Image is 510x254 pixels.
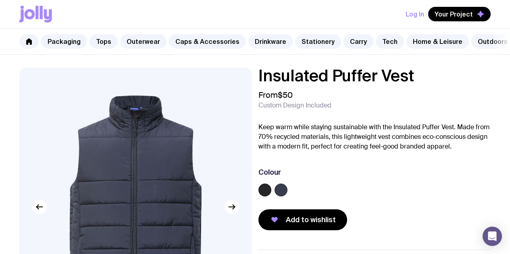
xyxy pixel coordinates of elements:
span: From [258,90,293,100]
span: Custom Design Included [258,101,331,109]
a: Outerwear [120,34,167,49]
button: Your Project [428,7,491,21]
p: Keep warm while staying sustainable with the Insulated Puffer Vest. Made from 70% recycled materi... [258,122,491,151]
h3: Colour [258,167,281,177]
a: Home & Leisure [406,34,469,49]
button: Log In [406,7,424,21]
span: Add to wishlist [286,215,336,225]
a: Carry [343,34,373,49]
div: Open Intercom Messenger [483,227,502,246]
button: Add to wishlist [258,209,347,230]
span: Your Project [435,10,473,18]
a: Drinkware [248,34,293,49]
h1: Insulated Puffer Vest [258,68,491,84]
a: Stationery [295,34,341,49]
a: Caps & Accessories [169,34,246,49]
a: Tops [90,34,118,49]
a: Packaging [41,34,87,49]
a: Tech [376,34,404,49]
span: $50 [278,90,293,100]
